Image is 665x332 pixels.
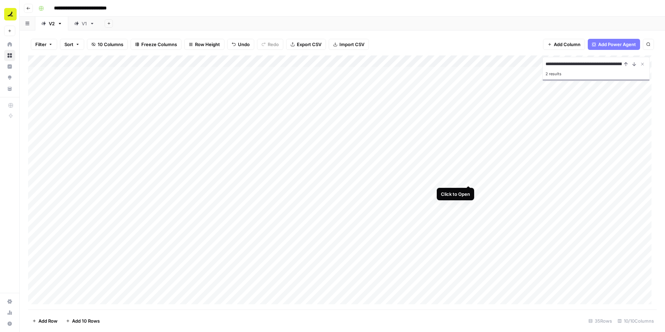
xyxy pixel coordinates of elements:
a: Settings [4,296,15,307]
div: 10/10 Columns [615,315,657,326]
button: Row Height [184,39,224,50]
span: Import CSV [339,41,364,48]
button: Next Result [630,60,638,68]
span: Add Column [554,41,580,48]
a: Home [4,39,15,50]
div: V1 [82,20,87,27]
button: 10 Columns [87,39,128,50]
button: Close Search [638,60,647,68]
button: Add Row [28,315,62,326]
button: Freeze Columns [131,39,181,50]
button: Add Power Agent [588,39,640,50]
a: V1 [68,17,100,30]
button: Redo [257,39,283,50]
button: Filter [31,39,57,50]
button: Export CSV [286,39,326,50]
div: Click to Open [441,191,470,198]
span: Add Row [38,317,57,324]
span: Freeze Columns [141,41,177,48]
div: 35 Rows [586,315,615,326]
div: V2 [49,20,55,27]
a: Usage [4,307,15,318]
button: Sort [60,39,84,50]
span: Add 10 Rows [72,317,100,324]
span: Filter [35,41,46,48]
span: Row Height [195,41,220,48]
a: Opportunities [4,72,15,83]
a: Your Data [4,83,15,94]
span: Sort [64,41,73,48]
button: Workspace: Ramp [4,6,15,23]
span: Undo [238,41,250,48]
button: Add Column [543,39,585,50]
button: Previous Result [622,60,630,68]
a: V2 [35,17,68,30]
div: 2 results [546,70,647,78]
img: Ramp Logo [4,8,17,20]
button: Add 10 Rows [62,315,104,326]
span: Add Power Agent [598,41,636,48]
button: Help + Support [4,318,15,329]
span: 10 Columns [98,41,123,48]
span: Redo [268,41,279,48]
button: Import CSV [329,39,369,50]
button: Undo [227,39,254,50]
a: Browse [4,50,15,61]
a: Insights [4,61,15,72]
span: Export CSV [297,41,321,48]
